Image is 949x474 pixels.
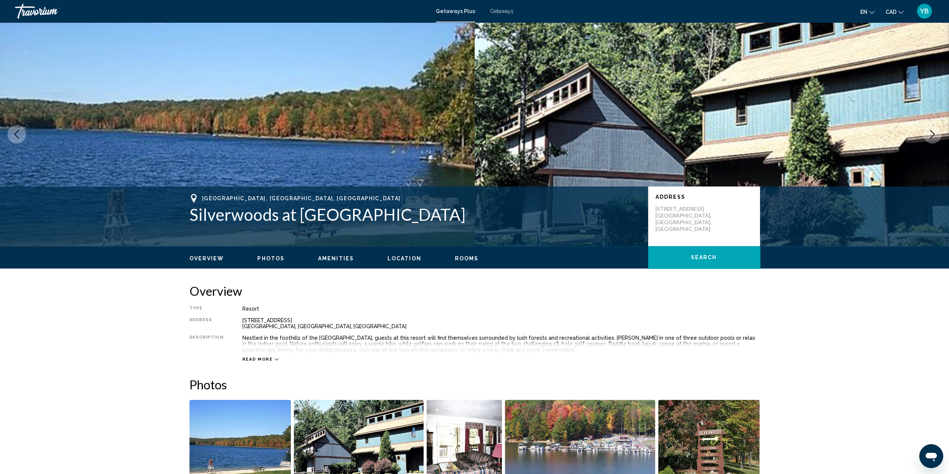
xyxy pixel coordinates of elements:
a: Getaways [490,8,513,14]
button: Change currency [886,6,904,17]
span: Amenities [318,255,354,261]
p: Address [656,194,752,200]
span: YB [920,7,929,15]
div: Resort [242,306,760,312]
button: User Menu [915,3,934,19]
div: Type [189,306,224,312]
div: Description [189,335,224,353]
p: [STREET_ADDRESS] [GEOGRAPHIC_DATA], [GEOGRAPHIC_DATA], [GEOGRAPHIC_DATA] [656,205,715,232]
button: Rooms [455,255,479,262]
button: Next image [923,125,942,144]
iframe: Button to launch messaging window [919,444,943,468]
div: Nestled in the foothills of the [GEOGRAPHIC_DATA], guests at this resort will find themselves sur... [242,335,760,353]
button: Location [387,255,421,262]
button: Amenities [318,255,354,262]
button: Photos [257,255,285,262]
h1: Silverwoods at [GEOGRAPHIC_DATA] [189,205,641,224]
a: Travorium [15,4,428,19]
button: Search [648,246,760,269]
button: Overview [189,255,224,262]
h2: Overview [189,283,760,298]
span: Location [387,255,421,261]
div: Address [189,317,224,329]
a: Getaways Plus [436,8,475,14]
div: [STREET_ADDRESS] [GEOGRAPHIC_DATA], [GEOGRAPHIC_DATA], [GEOGRAPHIC_DATA] [242,317,760,329]
span: Overview [189,255,224,261]
span: CAD [886,9,896,15]
span: en [860,9,867,15]
span: Search [691,255,717,261]
span: Photos [257,255,285,261]
button: Read more [242,357,279,362]
h2: Photos [189,377,760,392]
span: Read more [242,357,273,362]
span: [GEOGRAPHIC_DATA], [GEOGRAPHIC_DATA], [GEOGRAPHIC_DATA] [202,195,401,201]
button: Previous image [7,125,26,144]
span: Rooms [455,255,479,261]
button: Change language [860,6,874,17]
